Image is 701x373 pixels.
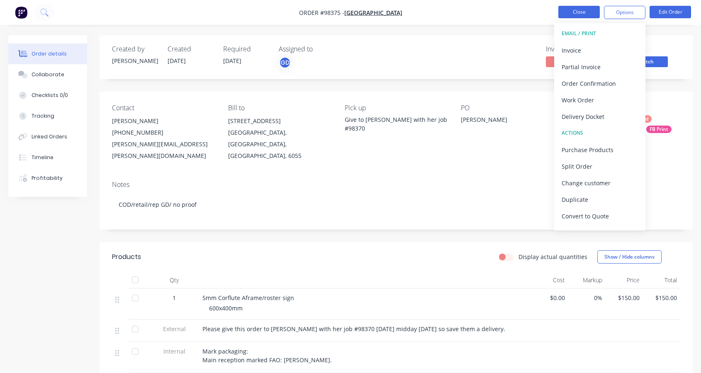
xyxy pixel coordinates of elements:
[8,85,87,106] button: Checklists 0/0
[32,50,67,58] div: Order details
[562,111,638,123] div: Delivery Docket
[562,94,638,106] div: Work Order
[228,104,331,112] div: Bill to
[168,57,186,65] span: [DATE]
[562,227,638,239] div: Archive
[223,45,269,53] div: Required
[554,224,645,241] button: Archive
[32,92,68,99] div: Checklists 0/0
[8,126,87,147] button: Linked Orders
[562,61,638,73] div: Partial Invoice
[173,293,176,302] span: 1
[112,56,158,65] div: [PERSON_NAME]
[554,25,645,42] button: EMAIL / PRINT
[228,127,331,162] div: [GEOGRAPHIC_DATA], [GEOGRAPHIC_DATA], [GEOGRAPHIC_DATA], 6055
[562,44,638,56] div: Invoice
[562,160,638,172] div: Split Order
[8,64,87,85] button: Collaborate
[562,78,638,90] div: Order Confirmation
[112,127,215,138] div: [PHONE_NUMBER]
[8,106,87,126] button: Tracking
[279,56,291,69] button: GD
[112,181,680,189] div: Notes
[554,108,645,125] button: Delivery Docket
[8,168,87,189] button: Profitability
[562,28,638,39] div: EMAIL / PRINT
[554,92,645,108] button: Work Order
[554,75,645,92] button: Order Confirmation
[518,252,587,261] label: Display actual quantities
[558,6,600,18] button: Close
[228,115,331,162] div: [STREET_ADDRESS][GEOGRAPHIC_DATA], [GEOGRAPHIC_DATA], [GEOGRAPHIC_DATA], 6055
[279,45,362,53] div: Assigned to
[618,45,680,53] div: Status
[606,272,643,288] div: Price
[8,44,87,64] button: Order details
[8,147,87,168] button: Timeline
[149,272,199,288] div: Qty
[554,141,645,158] button: Purchase Products
[562,194,638,206] div: Duplicate
[209,304,243,312] span: 600x400mm
[32,112,54,120] div: Tracking
[546,45,608,53] div: Invoiced
[562,210,638,222] div: Convert to Quote
[112,138,215,162] div: [PERSON_NAME][EMAIL_ADDRESS][PERSON_NAME][DOMAIN_NAME]
[604,6,645,19] button: Options
[32,133,67,140] div: Linked Orders
[562,144,638,156] div: Purchase Products
[153,325,196,333] span: External
[562,177,638,189] div: Change customer
[546,56,596,67] span: No
[223,57,241,65] span: [DATE]
[202,325,505,333] span: Please give this order to [PERSON_NAME] with her job #98370 [DATE] midday [DATE] so save them a d...
[15,6,27,19] img: Factory
[32,71,64,78] div: Collaborate
[299,9,344,17] span: Order #98375 -
[202,347,332,364] span: Mark packaging: Main reception marked FAO: [PERSON_NAME].
[554,42,645,58] button: Invoice
[32,174,63,182] div: Profitability
[646,293,677,302] span: $150.00
[112,115,215,162] div: [PERSON_NAME][PHONE_NUMBER][PERSON_NAME][EMAIL_ADDRESS][PERSON_NAME][DOMAIN_NAME]
[461,104,564,112] div: PO
[554,125,645,141] button: ACTIONS
[554,158,645,174] button: Split Order
[609,293,640,302] span: $150.00
[345,104,448,112] div: Pick up
[112,192,680,217] div: COD/retail/rep GD/ no proof
[534,293,565,302] span: $0.00
[202,294,294,302] span: 5mm Corflute Aframe/roster sign
[554,191,645,208] button: Duplicate
[562,128,638,138] div: ACTIONS
[554,58,645,75] button: Partial Invoice
[153,347,196,356] span: Internal
[345,115,448,133] div: Give to [PERSON_NAME] with her job #98370
[228,115,331,127] div: [STREET_ADDRESS]
[554,208,645,224] button: Convert to Quote
[32,154,54,161] div: Timeline
[112,252,141,262] div: Products
[531,272,568,288] div: Cost
[461,115,564,127] div: [PERSON_NAME]
[643,272,680,288] div: Total
[597,250,662,264] button: Show / Hide columns
[554,174,645,191] button: Change customer
[112,45,158,53] div: Created by
[112,104,215,112] div: Contact
[646,126,672,133] div: FB Print
[572,293,602,302] span: 0%
[112,115,215,127] div: [PERSON_NAME]
[344,9,402,17] a: [GEOGRAPHIC_DATA]
[168,45,213,53] div: Created
[568,272,606,288] div: Markup
[650,6,691,18] button: Edit Order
